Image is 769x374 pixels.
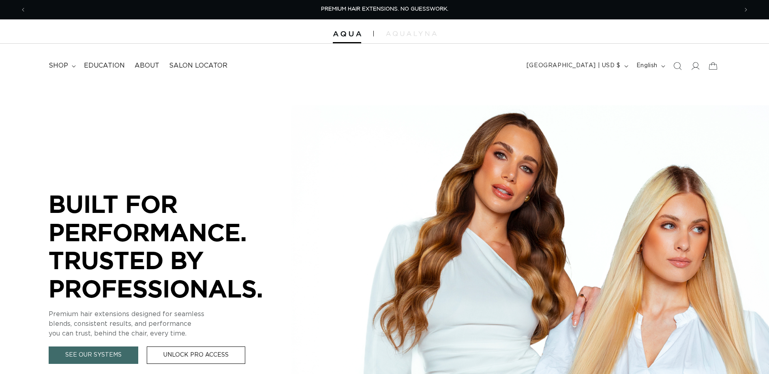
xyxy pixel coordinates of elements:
button: [GEOGRAPHIC_DATA] | USD $ [522,58,632,74]
span: English [636,62,658,70]
a: Salon Locator [164,57,232,75]
button: Previous announcement [14,2,32,17]
span: PREMIUM HAIR EXTENSIONS. NO GUESSWORK. [321,6,448,12]
a: Unlock Pro Access [147,346,245,364]
a: See Our Systems [49,346,138,364]
p: Premium hair extensions designed for seamless blends, consistent results, and performance you can... [49,309,292,338]
button: Next announcement [737,2,755,17]
span: Salon Locator [169,62,227,70]
a: Education [79,57,130,75]
span: Education [84,62,125,70]
span: shop [49,62,68,70]
a: About [130,57,164,75]
span: [GEOGRAPHIC_DATA] | USD $ [527,62,621,70]
button: English [632,58,668,74]
summary: Search [668,57,686,75]
img: aqualyna.com [386,31,437,36]
img: Aqua Hair Extensions [333,31,361,37]
span: About [135,62,159,70]
summary: shop [44,57,79,75]
p: BUILT FOR PERFORMANCE. TRUSTED BY PROFESSIONALS. [49,190,292,302]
